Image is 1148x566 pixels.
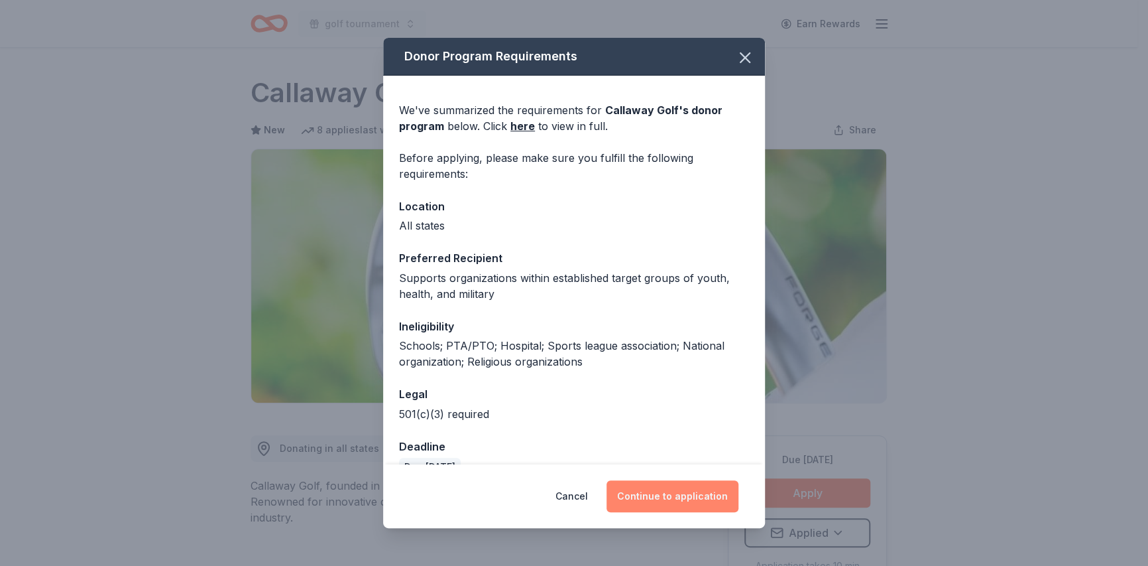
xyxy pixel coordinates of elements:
[399,249,749,267] div: Preferred Recipient
[399,198,749,215] div: Location
[399,458,461,476] div: Due [DATE]
[399,102,749,134] div: We've summarized the requirements for below. Click to view in full.
[399,386,749,403] div: Legal
[399,406,749,422] div: 501(c)(3) required
[399,438,749,455] div: Deadline
[510,118,535,134] a: here
[606,480,738,512] button: Continue to application
[399,338,749,370] div: Schools; PTA/PTO; Hospital; Sports league association; National organization; Religious organizat...
[399,318,749,335] div: Ineligibility
[555,480,588,512] button: Cancel
[399,218,749,234] div: All states
[399,150,749,182] div: Before applying, please make sure you fulfill the following requirements:
[399,270,749,302] div: Supports organizations within established target groups of youth, health, and military
[383,38,765,76] div: Donor Program Requirements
